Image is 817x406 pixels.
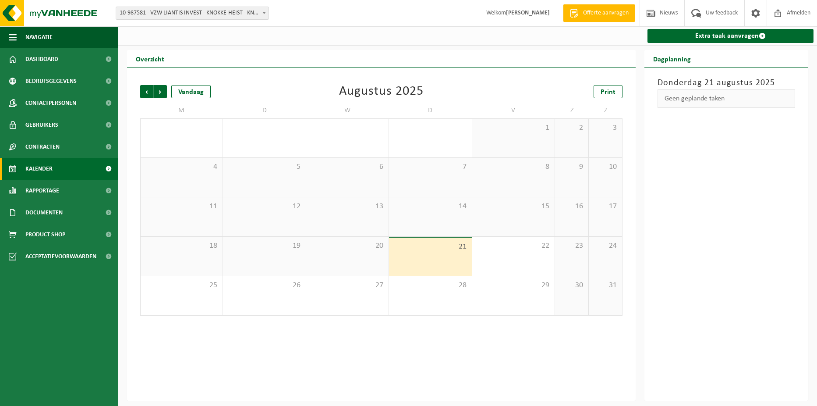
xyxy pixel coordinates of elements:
[589,103,622,118] td: Z
[393,202,467,211] span: 14
[477,281,550,290] span: 29
[140,103,223,118] td: M
[25,26,53,48] span: Navigatie
[25,224,65,246] span: Product Shop
[472,103,555,118] td: V
[25,136,60,158] span: Contracten
[116,7,269,19] span: 10-987581 - VZW LIANTIS INVEST - KNOKKE-HEIST - KNOKKE-HEIST
[658,76,795,89] h3: Donderdag 21 augustus 2025
[593,241,618,251] span: 24
[581,9,631,18] span: Offerte aanvragen
[393,162,467,172] span: 7
[227,241,301,251] span: 19
[559,281,584,290] span: 30
[339,85,424,98] div: Augustus 2025
[393,281,467,290] span: 28
[559,162,584,172] span: 9
[25,180,59,202] span: Rapportage
[25,114,58,136] span: Gebruikers
[563,4,635,22] a: Offerte aanvragen
[559,202,584,211] span: 16
[559,241,584,251] span: 23
[647,29,813,43] a: Extra taak aanvragen
[25,202,63,224] span: Documenten
[145,241,218,251] span: 18
[559,123,584,133] span: 2
[140,85,153,98] span: Vorige
[593,123,618,133] span: 3
[477,123,550,133] span: 1
[593,162,618,172] span: 10
[127,50,173,67] h2: Overzicht
[145,202,218,211] span: 11
[227,281,301,290] span: 26
[25,70,77,92] span: Bedrijfsgegevens
[25,246,96,267] span: Acceptatievoorwaarden
[477,241,550,251] span: 22
[25,92,76,114] span: Contactpersonen
[227,202,301,211] span: 12
[306,103,389,118] td: W
[311,241,384,251] span: 20
[393,242,467,252] span: 21
[311,202,384,211] span: 13
[477,162,550,172] span: 8
[145,281,218,290] span: 25
[311,162,384,172] span: 6
[227,162,301,172] span: 5
[145,162,218,172] span: 4
[25,158,53,180] span: Kalender
[154,85,167,98] span: Volgende
[389,103,472,118] td: D
[311,281,384,290] span: 27
[506,10,550,16] strong: [PERSON_NAME]
[477,202,550,211] span: 15
[593,281,618,290] span: 31
[116,7,269,20] span: 10-987581 - VZW LIANTIS INVEST - KNOKKE-HEIST - KNOKKE-HEIST
[593,202,618,211] span: 17
[223,103,306,118] td: D
[25,48,58,70] span: Dashboard
[171,85,211,98] div: Vandaag
[555,103,589,118] td: Z
[594,85,622,98] a: Print
[601,89,615,96] span: Print
[644,50,700,67] h2: Dagplanning
[658,89,795,108] div: Geen geplande taken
